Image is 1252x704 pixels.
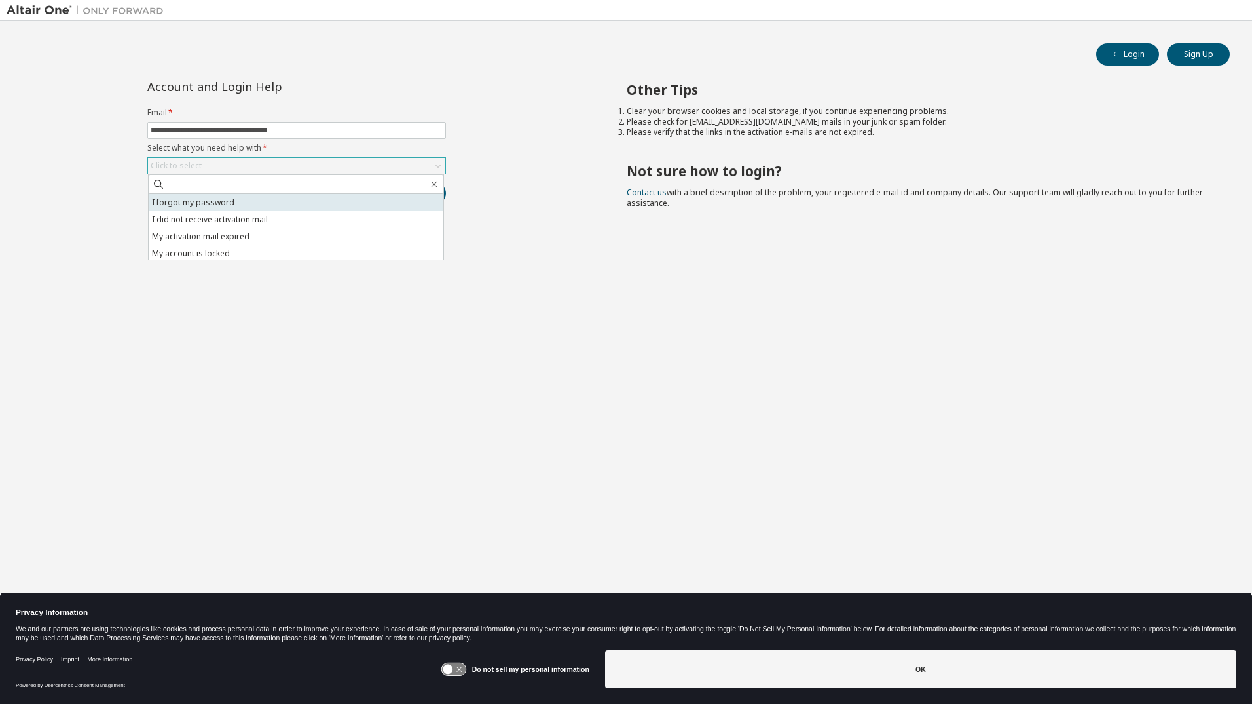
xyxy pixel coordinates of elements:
div: Click to select [151,161,202,171]
li: Clear your browser cookies and local storage, if you continue experiencing problems. [627,106,1207,117]
span: with a brief description of the problem, your registered e-mail id and company details. Our suppo... [627,187,1203,208]
button: Sign Up [1167,43,1230,66]
h2: Not sure how to login? [627,163,1207,180]
li: Please verify that the links in the activation e-mails are not expired. [627,127,1207,138]
label: Email [147,108,446,118]
h2: Other Tips [627,81,1207,98]
label: Select what you need help with [147,143,446,153]
li: I forgot my password [149,194,443,211]
img: Altair One [7,4,170,17]
a: Contact us [627,187,667,198]
div: Account and Login Help [147,81,386,92]
div: Click to select [148,158,445,174]
button: Login [1096,43,1159,66]
li: Please check for [EMAIL_ADDRESS][DOMAIN_NAME] mails in your junk or spam folder. [627,117,1207,127]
